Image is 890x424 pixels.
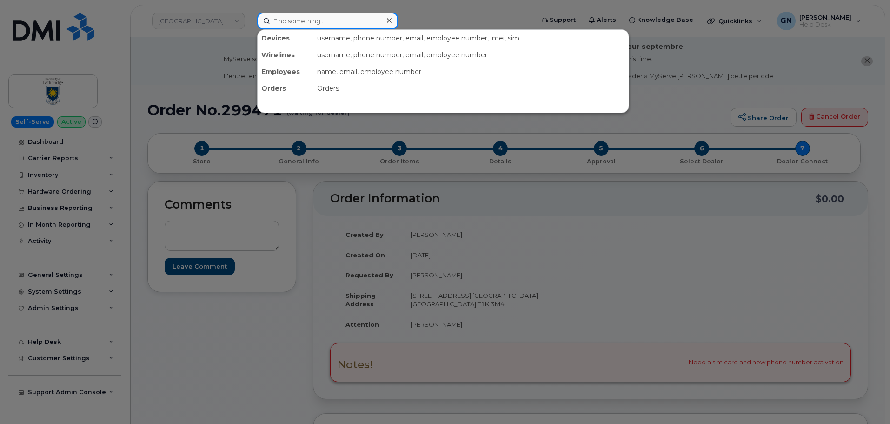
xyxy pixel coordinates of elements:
div: Orders [313,80,629,97]
div: Devices [258,30,313,47]
div: Orders [258,80,313,97]
div: Wirelines [258,47,313,63]
div: Employees [258,63,313,80]
div: username, phone number, email, employee number [313,47,629,63]
div: username, phone number, email, employee number, imei, sim [313,30,629,47]
div: name, email, employee number [313,63,629,80]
